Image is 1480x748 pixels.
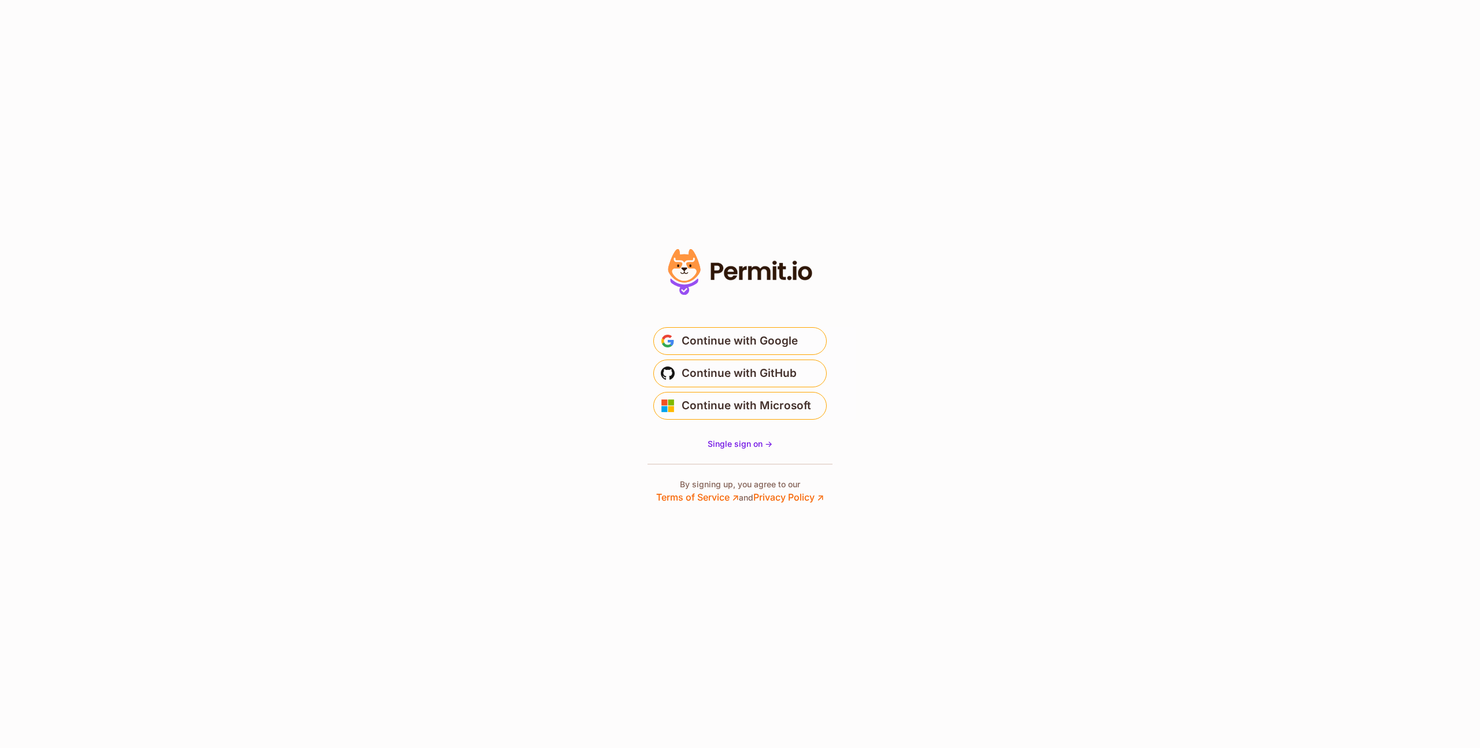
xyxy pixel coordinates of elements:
[653,360,827,387] button: Continue with GitHub
[653,327,827,355] button: Continue with Google
[753,491,824,503] a: Privacy Policy ↗
[682,364,797,383] span: Continue with GitHub
[682,332,798,350] span: Continue with Google
[656,491,739,503] a: Terms of Service ↗
[682,397,811,415] span: Continue with Microsoft
[708,439,772,449] span: Single sign on ->
[708,438,772,450] a: Single sign on ->
[656,479,824,504] p: By signing up, you agree to our and
[653,392,827,420] button: Continue with Microsoft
